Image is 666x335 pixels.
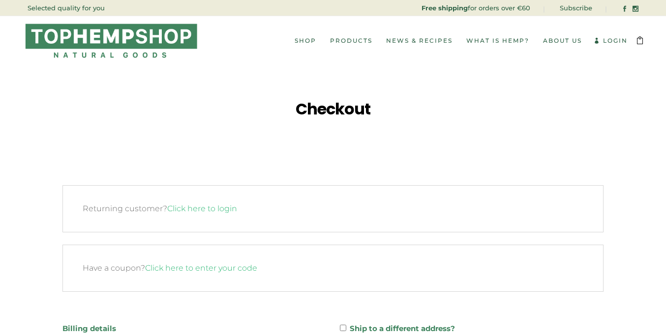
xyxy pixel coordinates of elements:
a: Login [594,37,628,44]
input: Ship to a different address? [340,325,346,331]
a: Click here to enter your code [145,263,257,273]
span: News & Recipes [386,37,453,44]
a: About Us [536,16,589,65]
div: Have a coupon? [62,245,604,292]
a: for orders over €60 [422,4,530,12]
strong: Free shipping [422,4,468,12]
a: Shop [288,16,323,65]
a: What is Hemp? [459,16,536,65]
span: About Us [543,37,582,44]
a: Products [323,16,379,65]
span: Checkout [296,98,370,120]
span: Products [330,37,372,44]
div: Returning customer? [62,185,604,232]
span: Shop [295,37,316,44]
a: News & Recipes [379,16,459,65]
a: Click here to login [167,204,237,213]
span: What is Hemp? [466,37,529,44]
a: Subscribe [560,4,592,12]
span: Ship to a different address? [350,324,455,333]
